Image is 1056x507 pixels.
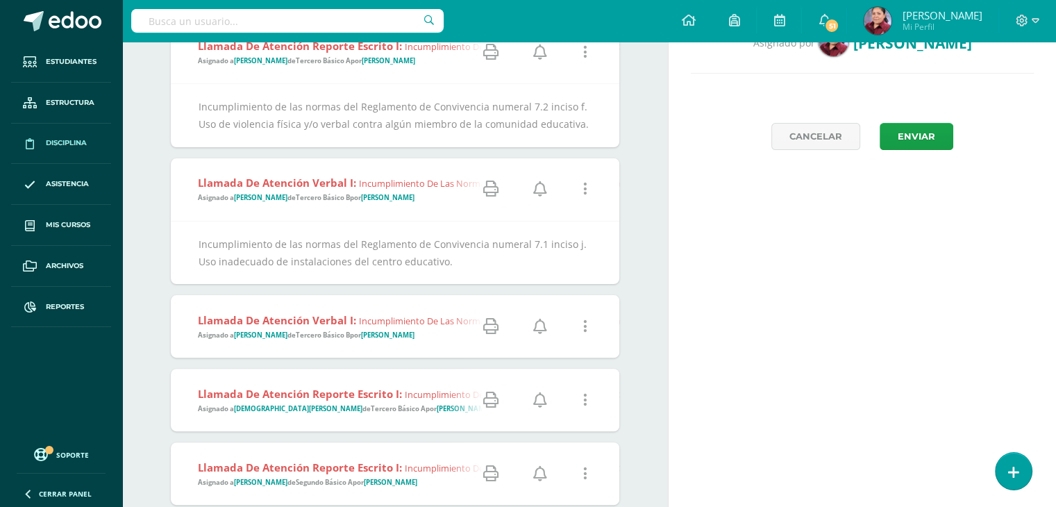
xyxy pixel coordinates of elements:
span: Asignado a de por [198,331,414,340]
strong: [PERSON_NAME] [234,56,287,65]
strong: [PERSON_NAME] [364,478,417,487]
span: Asignado a de por [198,56,415,65]
span: Asistencia [46,178,89,190]
strong: [DEMOGRAPHIC_DATA][PERSON_NAME] [234,404,362,413]
span: Incumplimiento de las normas del Reglamento de Convivencia numeral 7.1 inciso j. Uso inadecuado d... [359,315,935,327]
span: Reportes [46,301,84,313]
a: Estudiantes [11,42,111,83]
a: Archivos [11,246,111,287]
input: Busca un usuario... [131,9,444,33]
strong: Segundo Básico A [296,478,353,487]
span: 51 [824,18,839,33]
strong: Tercero Básico B [296,331,350,340]
span: Incumplimiento de las normas del Reglamento de Convivencia numeral 7.1 inciso j. Uso inadecuado d... [359,177,935,190]
span: Mi Perfil [902,21,982,33]
button: Enviar [880,123,953,150]
a: Soporte [17,444,106,463]
a: Disciplina [11,124,111,165]
a: Mis cursos [11,205,111,246]
span: [PERSON_NAME] [902,8,982,22]
span: Disciplina [46,138,87,149]
strong: [PERSON_NAME] [234,193,287,202]
strong: [PERSON_NAME] [437,404,490,413]
a: Cancelar [771,123,860,150]
strong: [PERSON_NAME] [234,331,287,340]
strong: Llamada de Atención Verbal I: [198,313,356,327]
strong: Tercero Básico B [296,193,350,202]
span: Asignado a de por [198,193,414,202]
span: Asignado a de por [198,404,490,413]
strong: Llamada de Atención Verbal I: [198,176,356,190]
span: Cerrar panel [39,489,92,499]
span: Estructura [46,97,94,108]
span: Mis cursos [46,219,90,231]
div: Incumplimiento de las normas del Reglamento de Convivencia numeral 7.1 inciso j. Uso inadecuado d... [199,235,592,270]
a: Reportes [11,287,111,328]
span: Estudiantes [46,56,97,67]
span: Asignado a de por [198,478,417,487]
strong: [PERSON_NAME] [361,193,414,202]
strong: Llamada de Atención Reporte Escrito I: [198,39,402,53]
strong: [PERSON_NAME] [361,331,414,340]
img: d6b8000caef82a835dfd50702ce5cd6f.png [864,7,891,35]
a: Estructura [11,83,111,124]
strong: Tercero Básico A [296,56,351,65]
strong: [PERSON_NAME] [362,56,415,65]
strong: Tercero Básico A [371,404,426,413]
span: Archivos [46,260,83,272]
a: Asistencia [11,164,111,205]
span: Asignado por [753,36,814,49]
span: Soporte [56,450,89,460]
strong: [PERSON_NAME] [234,478,287,487]
div: Incumplimiento de las normas del Reglamento de Convivencia numeral 7.2 inciso f. Uso de violencia... [199,98,592,133]
strong: Llamada de Atención Reporte Escrito I: [198,387,402,401]
strong: Llamada de Atención Reporte Escrito I: [198,460,402,474]
span: [PERSON_NAME] [853,33,971,53]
